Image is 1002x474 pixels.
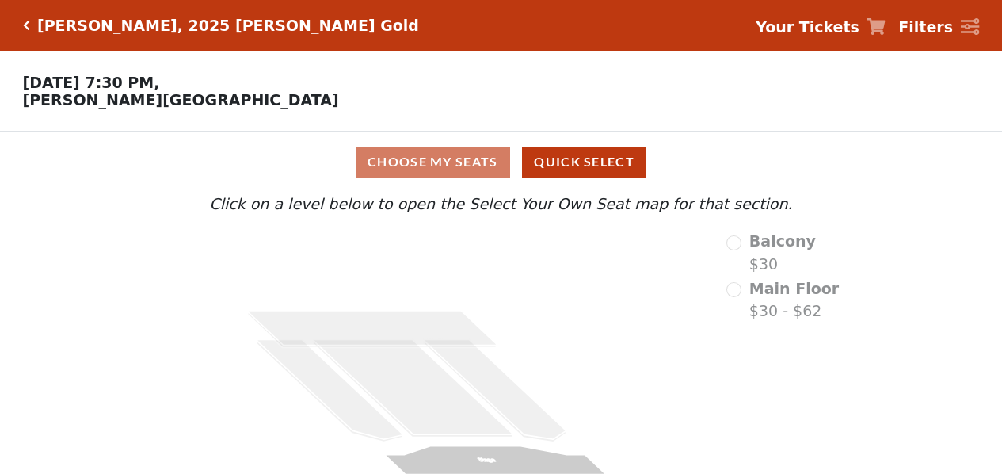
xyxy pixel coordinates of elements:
[37,17,419,35] h5: [PERSON_NAME], 2025 [PERSON_NAME] Gold
[898,16,979,39] a: Filters
[749,230,816,275] label: $30
[898,18,953,36] strong: Filters
[522,147,646,178] button: Quick Select
[477,457,497,462] text: Stage
[749,232,816,250] span: Balcony
[257,339,566,442] g: Main Floor - Seats Available: 0
[749,277,839,323] label: $30 - $62
[136,193,865,216] p: Click on a level below to open the Select Your Own Seat map for that section.
[756,18,859,36] strong: Your Tickets
[756,16,886,39] a: Your Tickets
[23,20,30,31] a: Click here to go back to filters
[749,280,839,297] span: Main Floor
[248,311,497,348] g: Balcony - Seats Available: 0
